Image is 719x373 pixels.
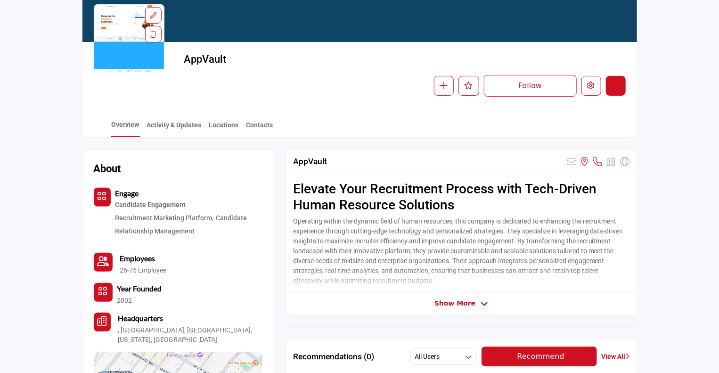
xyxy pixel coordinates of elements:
[434,298,475,308] span: Show More
[118,326,262,344] p: , [GEOGRAPHIC_DATA], [GEOGRAPHIC_DATA], [US_STATE], [GEOGRAPHIC_DATA]
[115,189,139,198] b: Engage
[606,76,626,96] button: More details
[209,120,239,137] a: Locations
[94,253,113,272] a: Link of redirect to contact page
[120,254,155,263] b: Employees
[484,75,577,97] button: Follow
[415,352,440,362] h2: All Users
[602,352,630,362] a: View All
[115,214,247,235] a: Candidate Relationship Management
[293,181,630,213] h2: Elevate Your Recruitment Process with Tech-Driven Human Resource Solutions
[115,214,214,222] a: Recruitment Marketing Platform,
[115,199,262,211] a: Candidate Engagement
[118,313,163,324] b: Headquarters
[115,199,262,211] div: Strategies and tools for maintaining active and engaging interactions with potential candidates.
[94,161,121,176] h2: About
[120,253,155,264] a: Employees
[145,7,162,24] div: Aspect Ratio:1:1,Size:400x400px
[94,188,111,207] button: Category Icon
[517,352,564,361] span: Recommend
[111,120,140,137] a: Overview
[581,76,601,96] button: Edit company
[293,352,374,362] h2: Recommendations (0)
[410,348,477,365] button: All Users
[94,253,113,272] button: Contact-Employee Icon
[94,313,111,332] button: Headquarter icon
[120,266,167,275] a: 26-75 Employee
[117,283,162,294] b: Year Founded
[147,120,202,137] a: Activity & Updates
[458,76,479,96] button: Like
[293,216,630,286] p: Operating within the dynamic field of human resources, this company is dedicated to enhancing the...
[246,120,274,137] a: Contacts
[115,190,139,198] a: Engage
[293,157,327,166] h2: AppVault
[482,347,597,366] button: Recommend
[184,53,443,66] h2: AppVault
[94,283,113,302] button: No of member icon
[117,296,132,306] p: 2002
